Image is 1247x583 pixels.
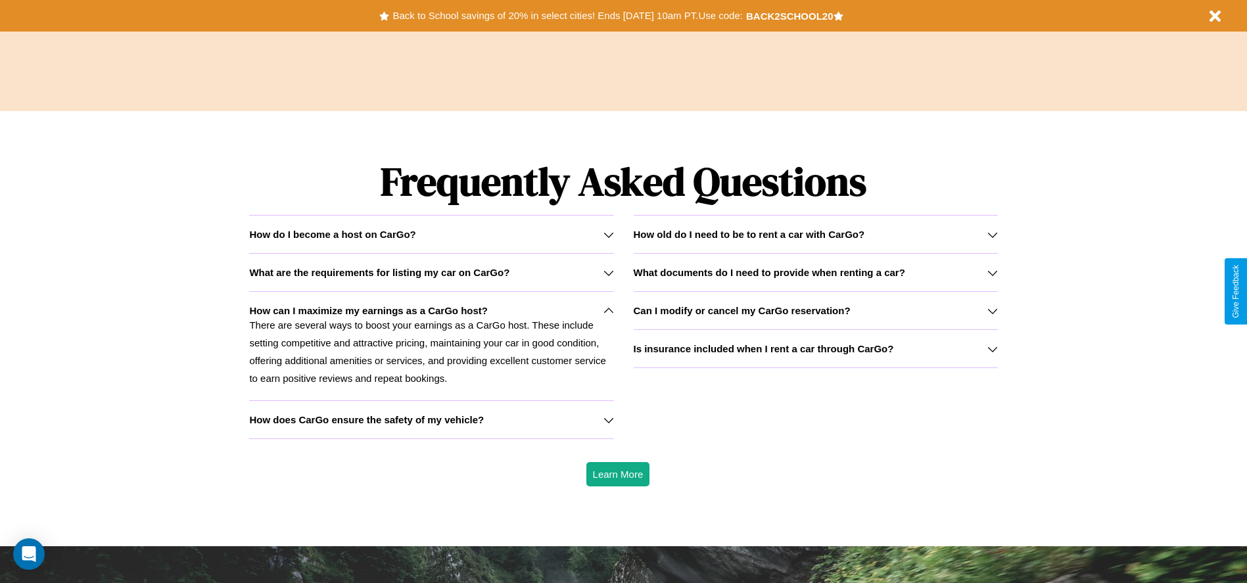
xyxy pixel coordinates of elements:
h3: How do I become a host on CarGo? [249,229,415,240]
h3: What documents do I need to provide when renting a car? [634,267,905,278]
button: Learn More [586,462,650,486]
h3: How does CarGo ensure the safety of my vehicle? [249,414,484,425]
h3: What are the requirements for listing my car on CarGo? [249,267,509,278]
h3: Is insurance included when I rent a car through CarGo? [634,343,894,354]
div: Give Feedback [1231,265,1240,318]
b: BACK2SCHOOL20 [746,11,834,22]
h1: Frequently Asked Questions [249,148,997,215]
h3: Can I modify or cancel my CarGo reservation? [634,305,851,316]
button: Back to School savings of 20% in select cities! Ends [DATE] 10am PT.Use code: [389,7,745,25]
h3: How can I maximize my earnings as a CarGo host? [249,305,488,316]
h3: How old do I need to be to rent a car with CarGo? [634,229,865,240]
div: Open Intercom Messenger [13,538,45,570]
p: There are several ways to boost your earnings as a CarGo host. These include setting competitive ... [249,316,613,387]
